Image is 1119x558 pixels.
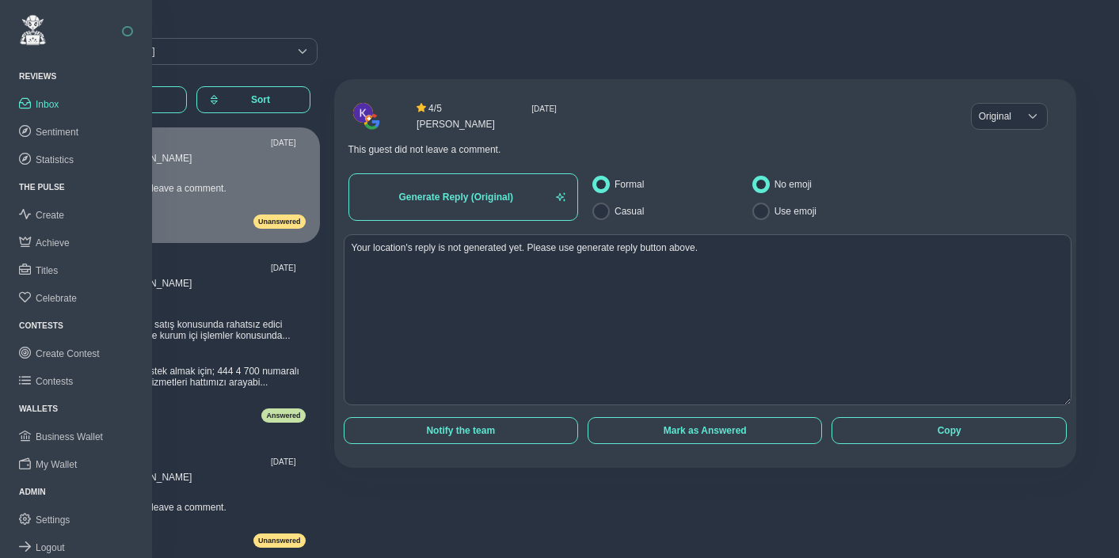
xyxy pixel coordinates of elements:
[36,459,77,470] span: My Wallet
[271,457,295,466] small: [DATE]
[356,425,565,436] span: Notify the team
[615,206,644,217] label: Casual
[348,173,578,221] button: Generate Reply (Original)
[36,348,100,359] span: Create Contest
[223,94,297,105] span: Sort
[36,293,77,304] span: Celebrate
[253,214,306,229] span: Unanswered
[261,408,305,423] span: Answered
[593,425,816,436] span: Mark as Answered
[36,514,70,526] span: Settings
[36,376,73,387] span: Contests
[196,86,310,113] button: Sort
[36,127,78,138] span: Sentiment
[531,104,556,113] small: [DATE]
[972,104,1018,129] span: Original
[417,119,495,130] span: [PERSON_NAME]
[74,319,290,341] span: Müşteri temsilcileri satış konusunda rahatsız edici derecede agrasif ve kurum içi işlemler konusu...
[361,192,551,203] span: Generate Reply (Original)
[36,237,70,249] span: Achieve
[288,39,317,64] div: Select a location
[344,234,1072,405] textarea: Your location's reply is not generated yet. Please use generate reply button above.
[253,533,306,548] span: Unanswered
[348,144,1068,166] div: This guest did not leave a comment.
[844,425,1053,436] span: Copy
[36,154,74,165] span: Statistics
[36,99,59,110] span: Inbox
[271,264,295,272] small: [DATE]
[832,417,1066,444] button: Copy
[19,488,46,496] a: Admin
[19,72,56,81] a: Reviews
[36,431,103,442] span: Business Wallet
[775,206,816,217] label: Use emoji
[362,112,382,131] img: Reviewer Source
[19,321,63,330] a: CONTESTS
[353,103,373,123] img: Reviewer Picture
[19,404,58,413] a: Wallets
[775,179,812,190] label: No emoji
[36,265,58,276] span: Titles
[271,139,295,147] small: [DATE]
[114,278,192,289] span: [PERSON_NAME]
[114,153,192,164] span: [PERSON_NAME]
[19,14,47,46] img: ReviewElf Logo
[36,210,64,221] span: Create
[114,472,192,483] span: [PERSON_NAME]
[615,179,644,190] label: Formal
[428,103,442,114] span: 4 / 5
[74,502,306,524] div: This guest did not leave a comment.
[36,542,65,553] span: Logout
[74,183,306,205] div: This guest did not leave a comment.
[344,417,578,444] button: Notify the team
[74,308,306,399] div: Talebinizle ilgili destek almak için; 444 4 700 numaralı Beymen Müşteri Hizmetleri hattımızı aray...
[588,417,822,444] button: Mark as Answered
[19,183,65,192] a: THE PULSE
